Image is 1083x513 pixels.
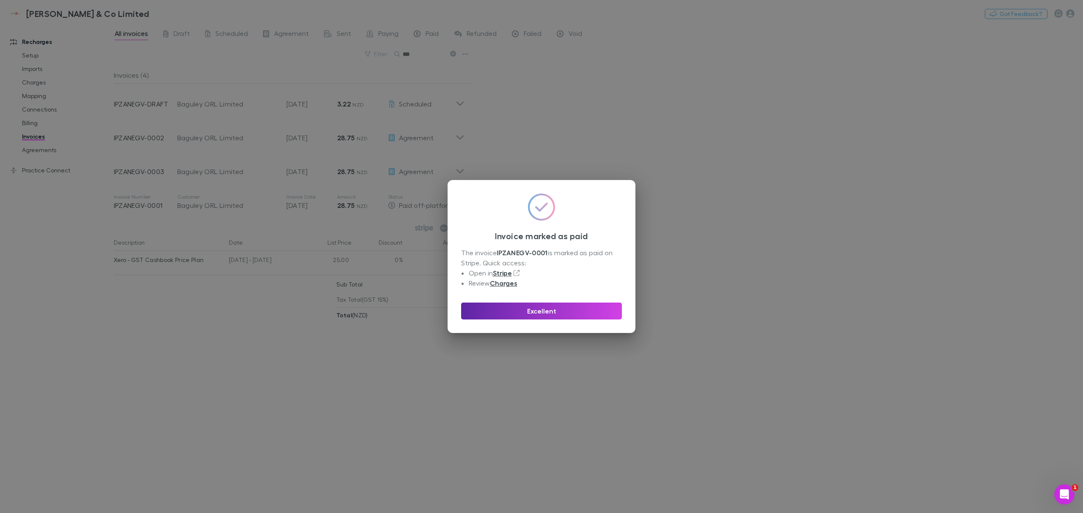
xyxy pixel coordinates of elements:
a: Charges [490,279,517,287]
li: Review [469,278,622,288]
span: 1 [1072,484,1078,491]
button: Excellent [461,303,622,319]
img: GradientCheckmarkIcon.svg [528,194,555,221]
div: The invoice is marked as paid on Stripe. Quick access: [461,248,622,288]
strong: IPZANEGV-0001 [497,248,548,257]
li: Open in [469,268,622,278]
a: Stripe [493,269,512,277]
h3: Invoice marked as paid [461,231,622,241]
iframe: Intercom live chat [1054,484,1075,505]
